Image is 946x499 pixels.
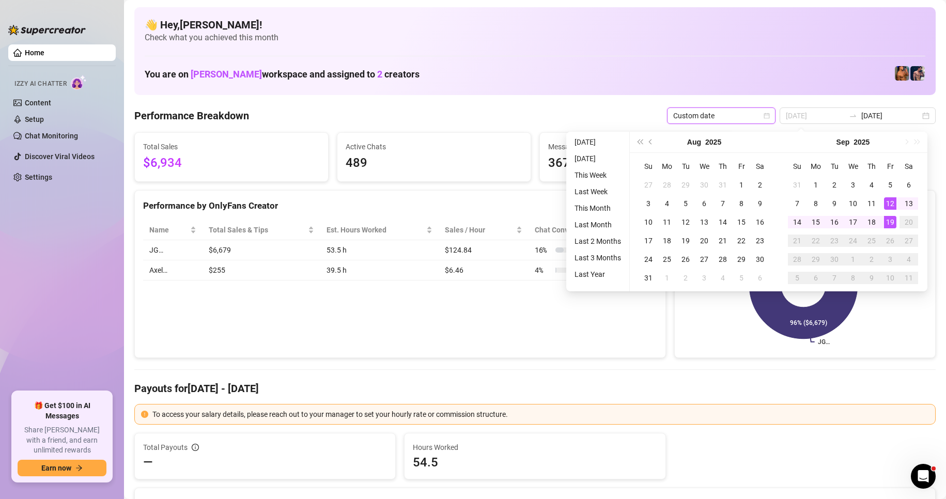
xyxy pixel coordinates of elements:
[676,231,695,250] td: 2025-08-19
[810,272,822,284] div: 6
[145,18,925,32] h4: 👋 Hey, [PERSON_NAME] !
[658,157,676,176] th: Mo
[735,253,748,266] div: 29
[862,194,881,213] td: 2025-09-11
[698,253,710,266] div: 27
[698,179,710,191] div: 30
[191,69,262,80] span: [PERSON_NAME]
[865,253,878,266] div: 2
[884,253,896,266] div: 3
[639,176,658,194] td: 2025-07-27
[327,224,425,236] div: Est. Hours Worked
[346,153,522,173] span: 489
[732,176,751,194] td: 2025-08-01
[658,269,676,287] td: 2025-09-01
[903,179,915,191] div: 6
[881,213,900,231] td: 2025-09-19
[695,176,714,194] td: 2025-07-30
[642,235,655,247] div: 17
[642,253,655,266] div: 24
[695,194,714,213] td: 2025-08-06
[143,220,203,240] th: Name
[679,235,692,247] div: 19
[661,197,673,210] div: 4
[145,69,420,80] h1: You are on workspace and assigned to creators
[439,240,529,260] td: $124.84
[717,253,729,266] div: 28
[825,250,844,269] td: 2025-09-30
[661,253,673,266] div: 25
[717,179,729,191] div: 31
[881,250,900,269] td: 2025-10-03
[661,235,673,247] div: 18
[900,231,918,250] td: 2025-09-27
[570,252,625,264] li: Last 3 Months
[818,338,830,346] text: JG…
[754,272,766,284] div: 6
[346,141,522,152] span: Active Chats
[810,179,822,191] div: 1
[865,197,878,210] div: 11
[14,79,67,89] span: Izzy AI Chatter
[676,269,695,287] td: 2025-09-02
[639,194,658,213] td: 2025-08-03
[698,235,710,247] div: 20
[203,260,320,280] td: $255
[847,179,859,191] div: 3
[828,235,841,247] div: 23
[788,194,807,213] td: 2025-09-07
[764,113,770,119] span: calendar
[788,231,807,250] td: 2025-09-21
[754,253,766,266] div: 30
[788,250,807,269] td: 2025-09-28
[695,269,714,287] td: 2025-09-03
[25,132,78,140] a: Chat Monitoring
[732,269,751,287] td: 2025-09-05
[377,69,382,80] span: 2
[807,194,825,213] td: 2025-09-08
[714,194,732,213] td: 2025-08-07
[698,216,710,228] div: 13
[862,269,881,287] td: 2025-10-09
[865,272,878,284] div: 9
[788,213,807,231] td: 2025-09-14
[900,269,918,287] td: 2025-10-11
[75,464,83,472] span: arrow-right
[695,213,714,231] td: 2025-08-13
[903,272,915,284] div: 11
[570,235,625,247] li: Last 2 Months
[791,179,803,191] div: 31
[732,194,751,213] td: 2025-08-08
[695,157,714,176] th: We
[570,202,625,214] li: This Month
[143,153,320,173] span: $6,934
[788,176,807,194] td: 2025-08-31
[751,269,769,287] td: 2025-09-06
[807,157,825,176] th: Mo
[847,235,859,247] div: 24
[687,132,701,152] button: Choose a month
[25,99,51,107] a: Content
[143,240,203,260] td: JG…
[854,132,870,152] button: Choose a year
[807,213,825,231] td: 2025-09-15
[865,235,878,247] div: 25
[141,411,148,418] span: exclamation-circle
[679,197,692,210] div: 5
[25,49,44,57] a: Home
[807,176,825,194] td: 2025-09-01
[152,409,929,420] div: To access your salary details, please reach out to your manager to set your hourly rate or commis...
[134,381,936,396] h4: Payouts for [DATE] - [DATE]
[535,224,643,236] span: Chat Conversion
[862,213,881,231] td: 2025-09-18
[900,250,918,269] td: 2025-10-04
[548,153,725,173] span: 3673
[143,454,153,471] span: —
[41,464,71,472] span: Earn now
[714,269,732,287] td: 2025-09-04
[751,157,769,176] th: Sa
[143,199,657,213] div: Performance by OnlyFans Creator
[639,250,658,269] td: 2025-08-24
[825,157,844,176] th: Tu
[900,194,918,213] td: 2025-09-13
